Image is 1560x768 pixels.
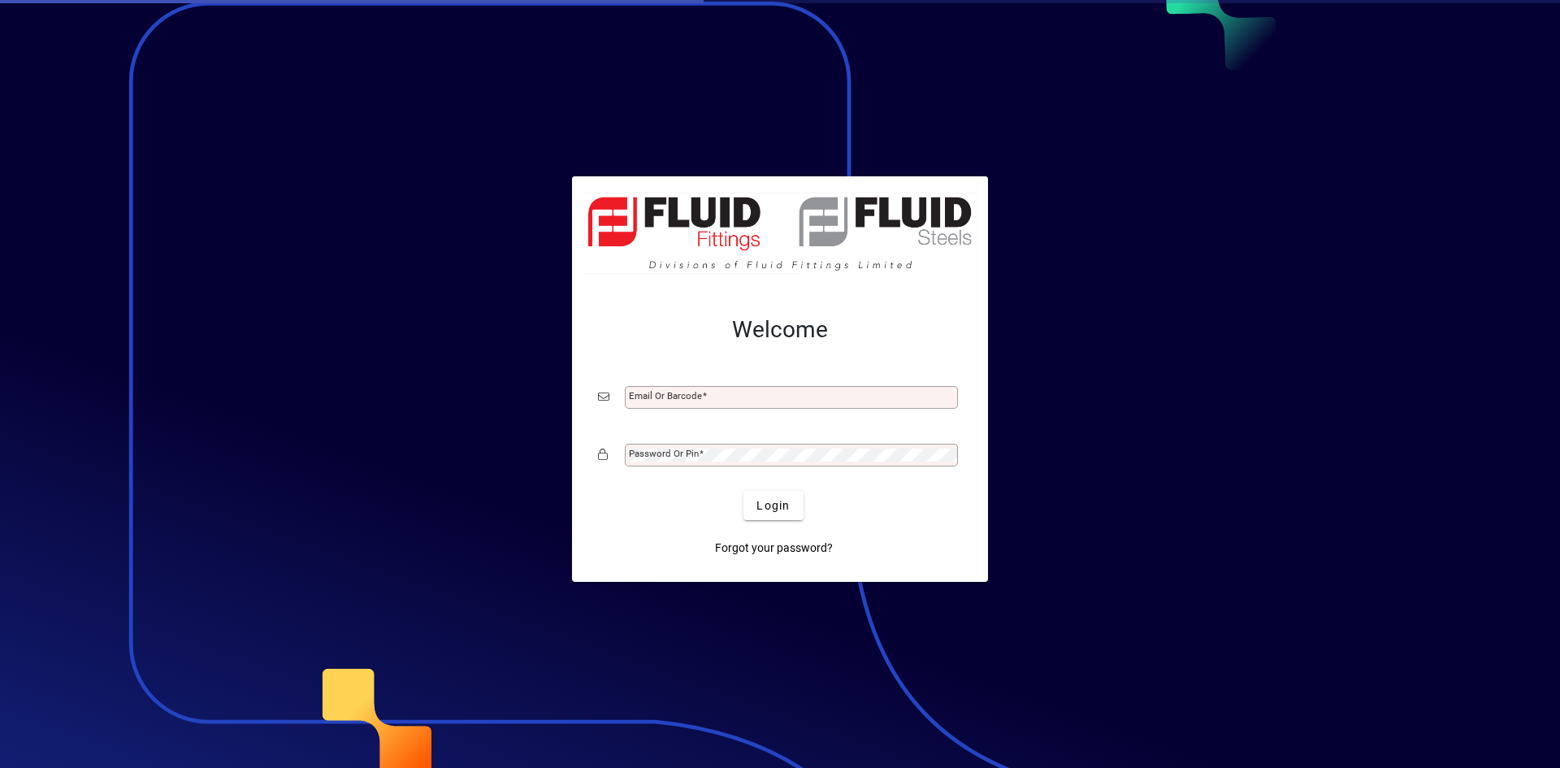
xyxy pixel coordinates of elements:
h2: Welcome [598,316,962,344]
mat-label: Password or Pin [629,448,699,459]
span: Login [756,497,790,514]
mat-label: Email or Barcode [629,390,702,401]
span: Forgot your password? [715,540,833,557]
button: Login [743,491,803,520]
a: Forgot your password? [708,533,839,562]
